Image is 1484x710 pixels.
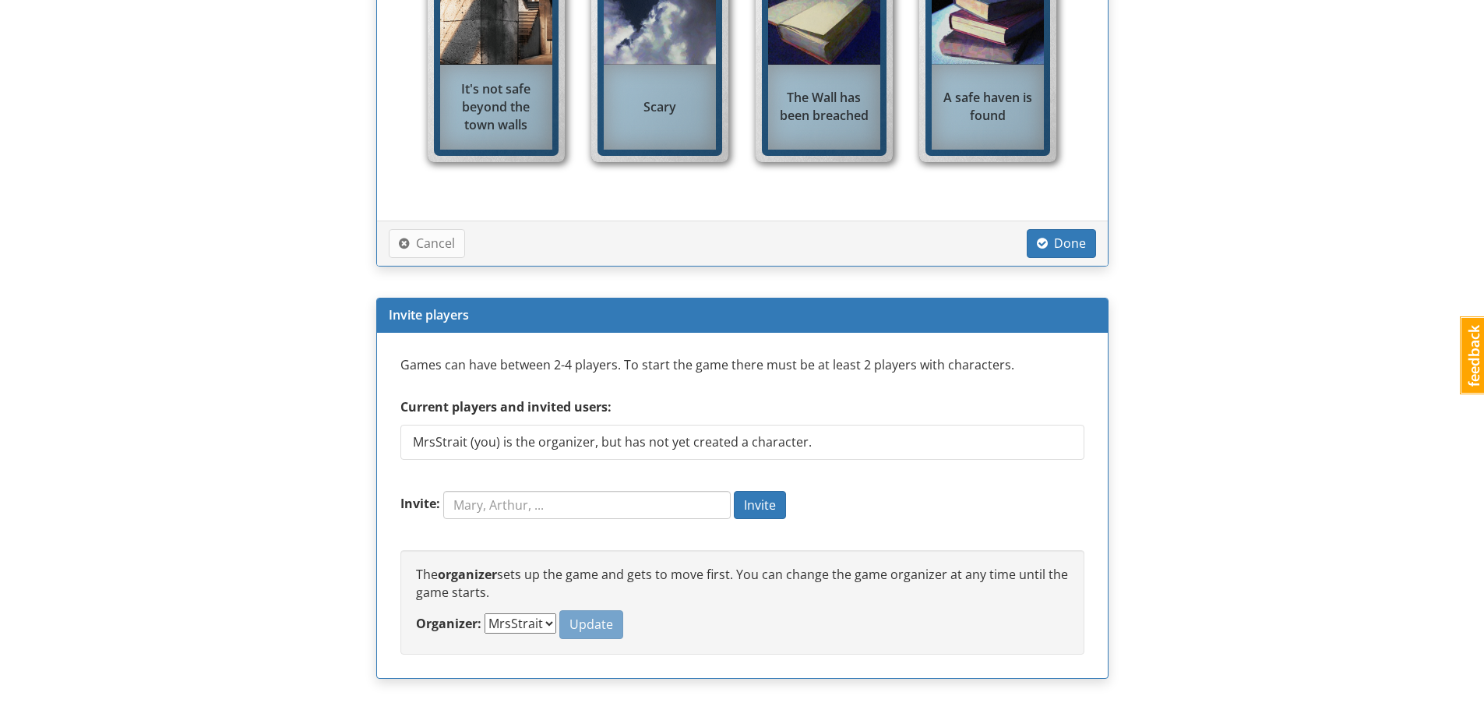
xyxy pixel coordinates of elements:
span: Update [569,616,613,633]
div: A safe haven is found [932,82,1044,133]
strong: Current players and invited users: [400,398,612,415]
div: Invite players [377,298,1108,333]
button: Update [559,610,623,639]
span: Cancel [399,235,455,252]
div: It's not safe beyond the town walls [440,72,552,142]
span: Invite [744,496,776,514]
label: Organizer: [416,615,481,633]
span: Done [1037,235,1086,252]
input: Mary, Arthur, ... [443,491,731,519]
p: The sets up the game and gets to move first. You can change the game organizer at any time until ... [416,566,1069,602]
button: Done [1027,229,1096,258]
strong: organizer [438,566,497,583]
div: The Wall has been breached [768,82,880,133]
label: Invite: [400,495,440,513]
div: Scary [604,90,716,124]
span: is the organizer, but has not yet created a character. [500,433,812,450]
p: Games can have between 2-4 players. To start the game there must be at least 2 players with chara... [400,356,1084,390]
button: Invite [734,491,786,520]
button: Cancel [389,229,465,258]
span: MrsStrait (you) [413,433,812,451]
